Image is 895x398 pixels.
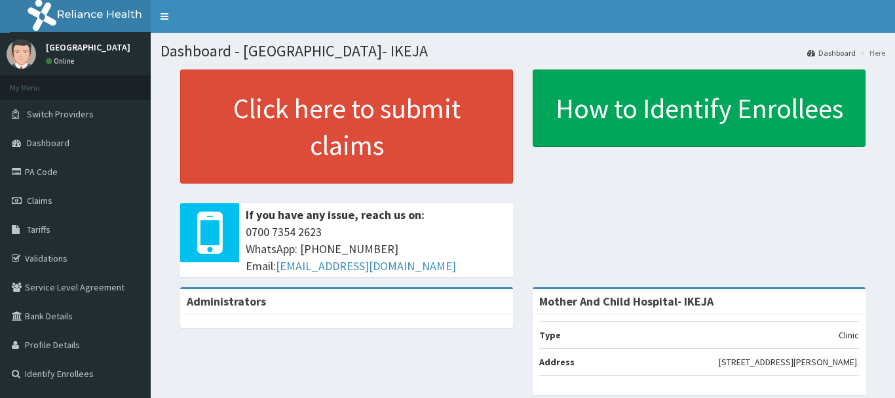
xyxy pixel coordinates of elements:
[839,328,859,342] p: Clinic
[807,47,856,58] a: Dashboard
[187,294,266,309] b: Administrators
[180,70,513,184] a: Click here to submit claims
[161,43,885,60] h1: Dashboard - [GEOGRAPHIC_DATA]- IKEJA
[246,207,425,222] b: If you have any issue, reach us on:
[27,137,69,149] span: Dashboard
[533,70,866,147] a: How to Identify Enrollees
[246,224,506,274] span: 0700 7354 2623 WhatsApp: [PHONE_NUMBER] Email:
[857,47,885,58] li: Here
[46,43,130,52] p: [GEOGRAPHIC_DATA]
[539,294,714,309] strong: Mother And Child Hospital- IKEJA
[276,258,456,273] a: [EMAIL_ADDRESS][DOMAIN_NAME]
[539,329,561,341] b: Type
[719,355,859,368] p: [STREET_ADDRESS][PERSON_NAME].
[46,56,77,66] a: Online
[7,39,36,69] img: User Image
[539,356,575,368] b: Address
[27,195,52,207] span: Claims
[27,224,50,235] span: Tariffs
[27,108,94,120] span: Switch Providers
